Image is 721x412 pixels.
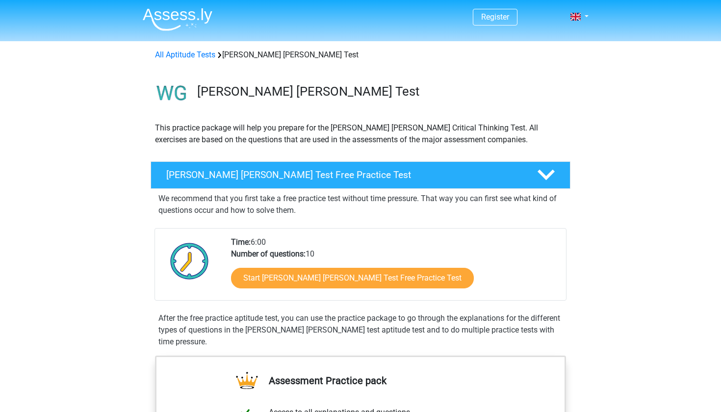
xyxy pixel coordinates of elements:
img: Assessly [143,8,212,31]
p: We recommend that you first take a free practice test without time pressure. That way you can fir... [158,193,563,216]
b: Time: [231,237,251,247]
div: 6:00 10 [224,236,566,300]
h4: [PERSON_NAME] [PERSON_NAME] Test Free Practice Test [166,169,521,180]
div: [PERSON_NAME] [PERSON_NAME] Test [151,49,570,61]
a: [PERSON_NAME] [PERSON_NAME] Test Free Practice Test [147,161,574,189]
img: watson glaser test [151,73,193,114]
a: All Aptitude Tests [155,50,215,59]
h3: [PERSON_NAME] [PERSON_NAME] Test [197,84,563,99]
p: This practice package will help you prepare for the [PERSON_NAME] [PERSON_NAME] Critical Thinking... [155,122,566,146]
b: Number of questions: [231,249,306,258]
div: After the free practice aptitude test, you can use the practice package to go through the explana... [154,312,566,348]
a: Start [PERSON_NAME] [PERSON_NAME] Test Free Practice Test [231,268,474,288]
img: Clock [165,236,214,285]
a: Register [481,12,509,22]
